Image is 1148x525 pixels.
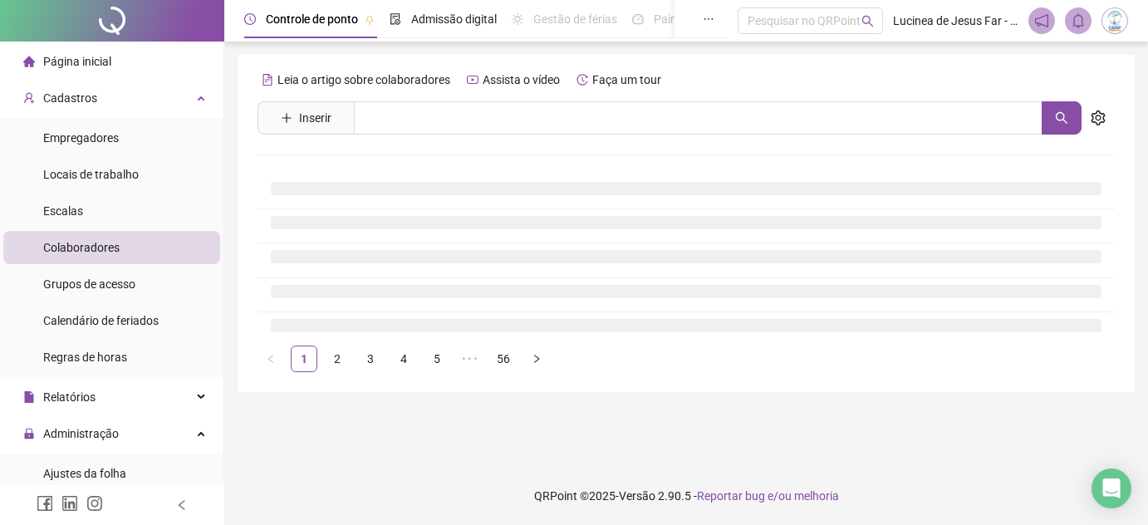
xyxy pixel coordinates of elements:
span: linkedin [61,495,78,512]
span: search [861,15,874,27]
span: home [23,56,35,67]
span: Calendário de feriados [43,314,159,327]
span: dashboard [632,13,644,25]
li: 5 próximas páginas [457,346,483,372]
span: pushpin [365,15,375,25]
span: Admissão digital [411,12,497,26]
span: file [23,391,35,403]
footer: QRPoint © 2025 - 2.90.5 - [224,467,1148,525]
span: plus [281,112,292,124]
span: bell [1071,13,1086,28]
span: left [266,354,276,364]
span: Inserir [299,109,331,127]
a: 4 [391,346,416,371]
span: search [1055,111,1068,125]
span: Ajustes da folha [43,467,126,480]
span: Empregadores [43,131,119,145]
li: 56 [490,346,517,372]
span: history [576,74,588,86]
button: left [258,346,284,372]
span: instagram [86,495,103,512]
span: ••• [457,346,483,372]
span: Leia o artigo sobre colaboradores [277,73,450,86]
li: 1 [291,346,317,372]
li: 5 [424,346,450,372]
span: Reportar bug e/ou melhoria [697,489,839,503]
span: file-text [262,74,273,86]
span: Administração [43,427,119,440]
span: setting [1091,110,1106,125]
li: Próxima página [523,346,550,372]
a: 3 [358,346,383,371]
span: notification [1034,13,1049,28]
span: ellipsis [703,13,714,25]
span: Lucinea de Jesus Far - [GEOGRAPHIC_DATA] [893,12,1018,30]
span: Relatórios [43,390,96,404]
span: Assista o vídeo [483,73,560,86]
span: Escalas [43,204,83,218]
span: Versão [619,489,655,503]
a: 1 [292,346,316,371]
span: Grupos de acesso [43,277,135,291]
span: left [176,499,188,511]
span: Regras de horas [43,351,127,364]
span: Locais de trabalho [43,168,139,181]
button: Inserir [267,105,345,131]
span: youtube [467,74,478,86]
span: Página inicial [43,55,111,68]
img: 83834 [1102,8,1127,33]
span: Gestão de férias [533,12,617,26]
button: right [523,346,550,372]
span: sun [512,13,523,25]
span: right [532,354,542,364]
span: Painel do DP [654,12,719,26]
span: lock [23,428,35,439]
span: Colaboradores [43,241,120,254]
li: 3 [357,346,384,372]
div: Open Intercom Messenger [1092,469,1131,508]
li: 2 [324,346,351,372]
span: file-done [390,13,401,25]
span: clock-circle [244,13,256,25]
li: Página anterior [258,346,284,372]
span: Faça um tour [592,73,661,86]
a: 2 [325,346,350,371]
span: Controle de ponto [266,12,358,26]
span: facebook [37,495,53,512]
a: 56 [491,346,516,371]
span: user-add [23,92,35,104]
li: 4 [390,346,417,372]
span: Cadastros [43,91,97,105]
a: 5 [424,346,449,371]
